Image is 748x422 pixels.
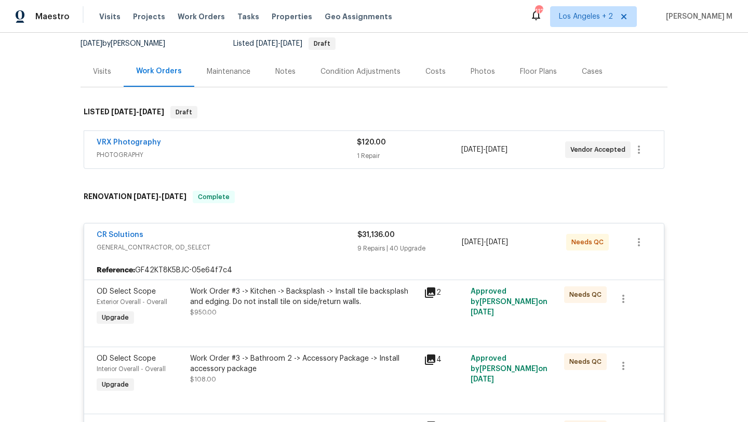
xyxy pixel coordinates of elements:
[471,67,495,77] div: Photos
[97,366,166,372] span: Interior Overall - Overall
[190,353,418,374] div: Work Order #3 -> Bathroom 2 -> Accessory Package -> Install accessory package
[570,144,630,155] span: Vendor Accepted
[237,13,259,20] span: Tasks
[97,150,357,160] span: PHOTOGRAPHY
[357,243,462,254] div: 9 Repairs | 40 Upgrade
[84,261,664,280] div: GF42KT8K5BJC-05e64f7c4
[97,299,167,305] span: Exterior Overall - Overall
[171,107,196,117] span: Draft
[93,67,111,77] div: Visits
[461,146,483,153] span: [DATE]
[471,288,547,316] span: Approved by [PERSON_NAME] on
[133,193,186,200] span: -
[97,231,143,239] a: CR Solutions
[320,67,400,77] div: Condition Adjustments
[325,11,392,22] span: Geo Assignments
[98,379,133,390] span: Upgrade
[81,180,667,214] div: RENOVATION [DATE]-[DATE]Complete
[569,357,606,367] span: Needs QC
[471,376,494,383] span: [DATE]
[190,309,217,315] span: $950.00
[190,286,418,307] div: Work Order #3 -> Kitchen -> Backsplash -> Install tile backsplash and edging. Do not install tile...
[462,237,508,247] span: -
[97,242,357,253] span: GENERAL_CONTRACTOR, OD_SELECT
[280,40,302,47] span: [DATE]
[207,67,250,77] div: Maintenance
[97,265,135,275] b: Reference:
[111,108,164,115] span: -
[233,40,336,47] span: Listed
[194,192,234,202] span: Complete
[357,139,386,146] span: $120.00
[139,108,164,115] span: [DATE]
[81,37,178,50] div: by [PERSON_NAME]
[424,286,464,299] div: 2
[569,289,606,300] span: Needs QC
[535,6,542,17] div: 112
[425,67,446,77] div: Costs
[81,40,102,47] span: [DATE]
[84,106,164,118] h6: LISTED
[462,239,484,246] span: [DATE]
[136,66,182,76] div: Work Orders
[471,309,494,316] span: [DATE]
[84,191,186,203] h6: RENOVATION
[133,193,158,200] span: [DATE]
[97,288,156,295] span: OD Select Scope
[190,376,216,383] span: $108.00
[310,41,335,47] span: Draft
[461,144,507,155] span: -
[486,146,507,153] span: [DATE]
[275,67,296,77] div: Notes
[357,151,461,161] div: 1 Repair
[35,11,70,22] span: Maestro
[133,11,165,22] span: Projects
[559,11,613,22] span: Los Angeles + 2
[162,193,186,200] span: [DATE]
[256,40,302,47] span: -
[486,239,508,246] span: [DATE]
[520,67,557,77] div: Floor Plans
[178,11,225,22] span: Work Orders
[424,353,464,366] div: 4
[582,67,603,77] div: Cases
[662,11,732,22] span: [PERSON_NAME] M
[571,237,608,247] span: Needs QC
[471,355,547,383] span: Approved by [PERSON_NAME] on
[357,231,395,239] span: $31,136.00
[97,355,156,362] span: OD Select Scope
[98,312,133,323] span: Upgrade
[81,96,667,129] div: LISTED [DATE]-[DATE]Draft
[111,108,136,115] span: [DATE]
[272,11,312,22] span: Properties
[256,40,278,47] span: [DATE]
[99,11,121,22] span: Visits
[97,139,161,146] a: VRX Photography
